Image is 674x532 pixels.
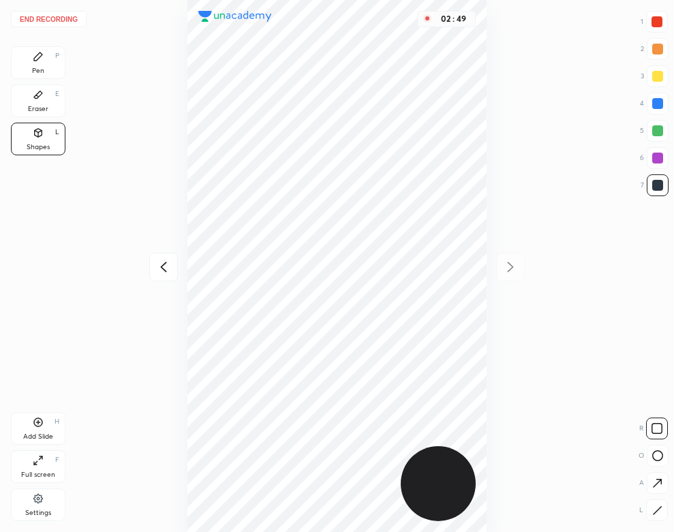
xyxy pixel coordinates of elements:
div: L [55,129,59,136]
div: 7 [641,174,669,196]
div: R [639,418,668,439]
div: 4 [640,93,669,114]
div: A [639,472,669,494]
div: 2 [641,38,669,60]
div: 1 [641,11,668,33]
div: Full screen [21,471,55,478]
div: 3 [641,65,669,87]
div: 5 [640,120,669,142]
div: Eraser [28,106,48,112]
div: Add Slide [23,433,53,440]
div: F [55,456,59,463]
div: Pen [32,67,44,74]
div: L [639,499,668,521]
button: End recording [11,11,87,27]
img: logo.38c385cc.svg [198,11,272,22]
div: Shapes [27,144,50,151]
div: 02 : 49 [437,14,470,24]
div: O [639,445,669,467]
div: 6 [640,147,669,169]
div: Settings [25,510,51,516]
div: H [55,418,59,425]
div: E [55,91,59,97]
div: P [55,52,59,59]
